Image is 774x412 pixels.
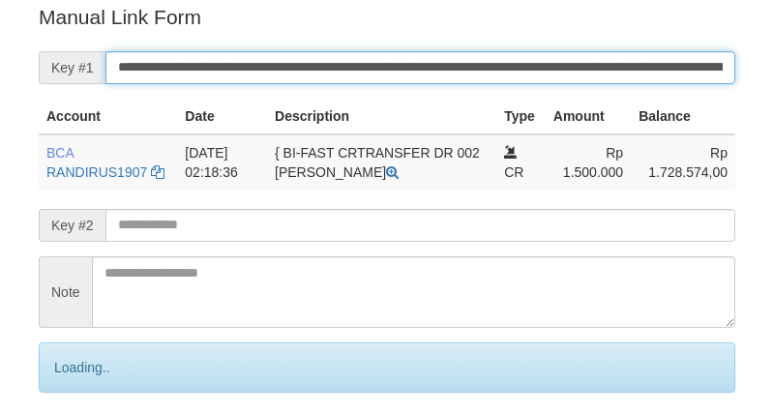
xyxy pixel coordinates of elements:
th: Date [177,99,267,134]
p: Manual Link Form [39,3,735,31]
th: Type [496,99,546,134]
td: { BI-FAST CRTRANSFER DR 002 [PERSON_NAME] [267,134,496,190]
td: Rp 1.728.574,00 [631,134,735,190]
td: [DATE] 02:18:36 [177,134,267,190]
th: Description [267,99,496,134]
a: RANDIRUS1907 [46,164,147,180]
span: CR [504,164,523,180]
th: Account [39,99,177,134]
span: Key #1 [39,51,105,84]
a: Copy RANDIRUS1907 to clipboard [151,164,164,180]
td: Rp 1.500.000 [546,134,631,190]
th: Balance [631,99,735,134]
span: BCA [46,145,74,161]
span: Note [39,256,92,328]
span: Key #2 [39,209,105,242]
div: Loading.. [39,342,735,393]
th: Amount [546,99,631,134]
